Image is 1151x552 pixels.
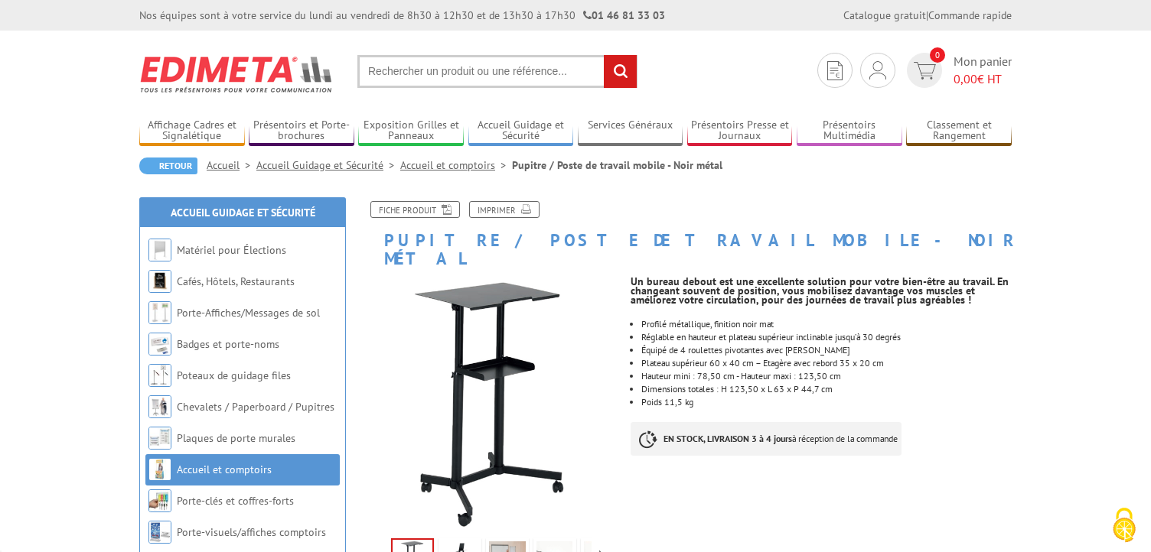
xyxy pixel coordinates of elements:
img: Edimeta [139,46,334,102]
img: devis rapide [869,61,886,80]
img: Cookies (fenêtre modale) [1105,506,1143,544]
a: Fiche produit [370,201,460,218]
img: Cafés, Hôtels, Restaurants [148,270,171,293]
img: Poteaux de guidage files [148,364,171,387]
li: Poids 11,5 kg [641,398,1012,407]
a: Accueil Guidage et Sécurité [468,119,574,144]
a: Chevalets / Paperboard / Pupitres [177,400,334,414]
a: Porte-Affiches/Messages de sol [177,306,320,320]
span: € HT [954,70,1012,88]
a: Porte-clés et coffres-forts [177,494,294,508]
li: Pupitre / Poste de travail mobile - Noir métal [512,157,722,173]
img: Porte-visuels/affiches comptoirs [148,521,171,544]
div: | [843,8,1012,23]
img: devis rapide [827,61,843,80]
a: Présentoirs Multimédia [797,119,902,144]
p: Réglable en hauteur et plateau supérieur inclinable jusqu’à 30 degrés [641,333,1012,342]
a: Catalogue gratuit [843,8,926,22]
span: 0 [930,47,945,63]
p: Équipé de 4 roulettes pivotantes avec [PERSON_NAME] [641,346,1012,355]
p: Profilé métallique, finition noir mat [641,320,1012,329]
img: devis rapide [914,62,936,80]
a: Affichage Cadres et Signalétique [139,119,245,144]
strong: 01 46 81 33 03 [583,8,665,22]
a: Poteaux de guidage files [177,369,291,382]
a: Commande rapide [928,8,1012,22]
a: Accueil [207,158,256,172]
a: Badges et porte-noms [177,337,279,351]
p: à réception de la commande [631,422,902,456]
p: Hauteur mini : 78,50 cm - Hauteur maxi : 123,50 cm [641,372,1012,381]
li: Dimensions totales : H 123,50 x L 63 x P 44,7 cm [641,385,1012,394]
a: Porte-visuels/affiches comptoirs [177,525,326,539]
span: 0,00 [954,71,977,86]
img: station_de_travail_mobile.jpg [361,275,619,533]
a: Cafés, Hôtels, Restaurants [177,274,295,288]
a: devis rapide 0 Mon panier 0,00€ HT [903,53,1012,88]
img: Chevalets / Paperboard / Pupitres [148,395,171,418]
a: Accueil et comptoirs [177,463,272,476]
a: Classement et Rangement [906,119,1012,144]
a: Présentoirs et Porte-brochures [249,119,354,144]
img: Porte-Affiches/Messages de sol [148,301,171,324]
a: Matériel pour Élections [177,243,286,257]
a: Présentoirs Presse et Journaux [687,119,793,144]
strong: Un bureau debout est une excellente solution pour votre bien-être au travail. En changeant souven... [631,274,1009,307]
a: Accueil et comptoirs [400,158,512,172]
input: Rechercher un produit ou une référence... [357,55,637,88]
img: Plaques de porte murales [148,427,171,450]
a: Accueil Guidage et Sécurité [171,206,315,219]
a: Imprimer [469,201,540,218]
a: Accueil Guidage et Sécurité [256,158,400,172]
p: Plateau supérieur 60 x 40 cm – Etagère avec rebord 35 x 20 cm [641,359,1012,368]
h1: Pupitre / Poste de travail mobile - Noir métal [350,201,1023,268]
img: Porte-clés et coffres-forts [148,489,171,512]
strong: EN STOCK, LIVRAISON 3 à 4 jours [664,433,792,444]
a: Services Généraux [578,119,683,144]
img: Matériel pour Élections [148,239,171,261]
img: Accueil et comptoirs [148,458,171,481]
a: Retour [139,157,197,174]
a: Exposition Grilles et Panneaux [358,119,464,144]
button: Cookies (fenêtre modale) [1097,500,1151,552]
a: Plaques de porte murales [177,431,295,445]
div: Nos équipes sont à votre service du lundi au vendredi de 8h30 à 12h30 et de 13h30 à 17h30 [139,8,665,23]
img: Badges et porte-noms [148,333,171,356]
input: rechercher [604,55,637,88]
span: Mon panier [954,53,1012,88]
